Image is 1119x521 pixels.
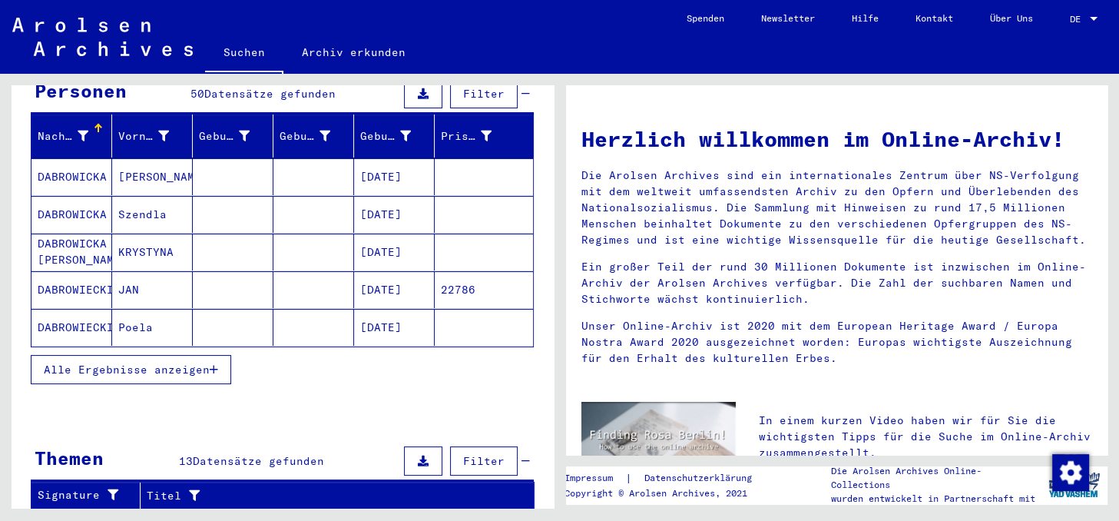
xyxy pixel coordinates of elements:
mat-cell: DABROWICKA [31,158,112,195]
mat-cell: [DATE] [354,158,435,195]
p: Ein großer Teil der rund 30 Millionen Dokumente ist inzwischen im Online-Archiv der Arolsen Archi... [581,259,1093,307]
mat-header-cell: Geburtsname [193,114,273,158]
mat-cell: 22786 [435,271,533,308]
div: Personen [35,77,127,105]
div: Prisoner # [441,128,492,144]
mat-cell: [DATE] [354,196,435,233]
span: 13 [179,454,193,468]
mat-header-cell: Nachname [31,114,112,158]
h1: Herzlich willkommen im Online-Archiv! [581,123,1093,155]
div: Geburt‏ [280,128,330,144]
div: Signature [38,483,140,508]
img: Arolsen_neg.svg [12,18,193,56]
div: Nachname [38,128,88,144]
p: Die Arolsen Archives Online-Collections [830,464,1039,492]
img: Zustimmung ändern [1052,454,1089,491]
div: Prisoner # [441,124,515,148]
mat-cell: Szendla [112,196,193,233]
mat-cell: Poela [112,309,193,346]
div: Vorname [118,124,192,148]
img: yv_logo.png [1045,466,1103,504]
button: Alle Ergebnisse anzeigen [31,355,231,384]
a: Impressum [564,470,624,486]
div: Zustimmung ändern [1051,453,1088,490]
mat-cell: [PERSON_NAME] [112,158,193,195]
a: Suchen [205,34,283,74]
mat-cell: DABROWIECKI [31,309,112,346]
div: Geburtsdatum [360,128,411,144]
button: Filter [450,79,518,108]
div: Geburtsdatum [360,124,434,148]
p: Die Arolsen Archives sind ein internationales Zentrum über NS-Verfolgung mit dem weltweit umfasse... [581,168,1093,248]
span: 50 [190,87,204,101]
img: video.jpg [581,402,737,486]
div: Geburtsname [199,124,273,148]
div: Nachname [38,124,111,148]
p: wurden entwickelt in Partnerschaft mit [830,492,1039,506]
mat-header-cell: Prisoner # [435,114,533,158]
div: Titel [147,488,496,504]
div: | [564,470,770,486]
p: Copyright © Arolsen Archives, 2021 [564,486,770,500]
mat-cell: DABROWICKA [PERSON_NAME] [31,234,112,270]
mat-header-cell: Geburt‏ [273,114,354,158]
button: Filter [450,446,518,476]
mat-cell: JAN [112,271,193,308]
div: Titel [147,483,515,508]
mat-cell: [DATE] [354,271,435,308]
span: Datensätze gefunden [204,87,336,101]
div: Themen [35,444,104,472]
mat-cell: KRYSTYNA [112,234,193,270]
mat-cell: [DATE] [354,309,435,346]
div: Vorname [118,128,169,144]
p: Unser Online-Archiv ist 2020 mit dem European Heritage Award / Europa Nostra Award 2020 ausgezeic... [581,318,1093,367]
span: Filter [463,454,505,468]
span: Alle Ergebnisse anzeigen [44,363,210,377]
div: Signature [38,487,121,503]
mat-header-cell: Vorname [112,114,193,158]
p: In einem kurzen Video haben wir für Sie die wichtigsten Tipps für die Suche im Online-Archiv zusa... [759,413,1092,461]
div: Geburt‏ [280,124,353,148]
span: Datensätze gefunden [193,454,324,468]
span: DE [1070,14,1087,25]
mat-cell: DABROWICKA [31,196,112,233]
a: Archiv erkunden [283,34,424,71]
mat-cell: [DATE] [354,234,435,270]
mat-cell: DABROWIECKI [31,271,112,308]
mat-header-cell: Geburtsdatum [354,114,435,158]
div: Geburtsname [199,128,250,144]
span: Filter [463,87,505,101]
a: Datenschutzerklärung [631,470,770,486]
